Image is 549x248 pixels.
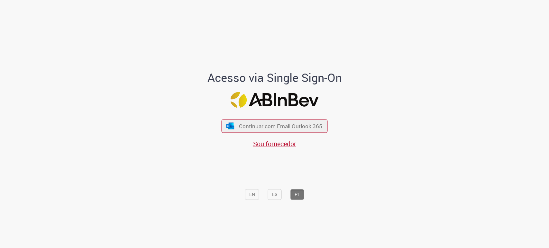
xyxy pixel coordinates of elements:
button: ES [268,189,282,200]
h1: Acesso via Single Sign-On [185,72,364,84]
span: Continuar com Email Outlook 365 [239,122,322,130]
img: ícone Azure/Microsoft 360 [225,122,234,129]
button: ícone Azure/Microsoft 360 Continuar com Email Outlook 365 [222,120,328,133]
button: EN [245,189,259,200]
a: Sou fornecedor [253,139,296,148]
button: PT [290,189,304,200]
img: Logo ABInBev [231,92,319,108]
